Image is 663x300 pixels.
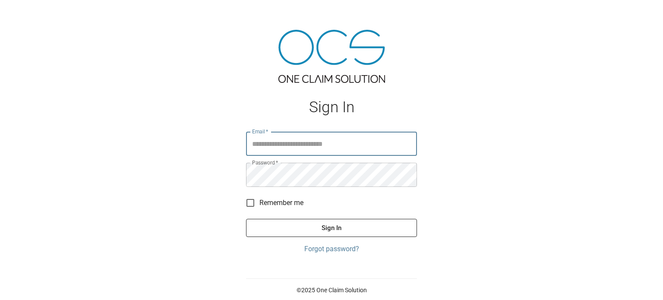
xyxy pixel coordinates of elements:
img: ocs-logo-tra.png [278,30,385,83]
p: © 2025 One Claim Solution [246,286,417,294]
a: Forgot password? [246,244,417,254]
label: Password [252,159,278,166]
span: Remember me [259,198,303,208]
label: Email [252,128,268,135]
h1: Sign In [246,98,417,116]
button: Sign In [246,219,417,237]
img: ocs-logo-white-transparent.png [10,5,45,22]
